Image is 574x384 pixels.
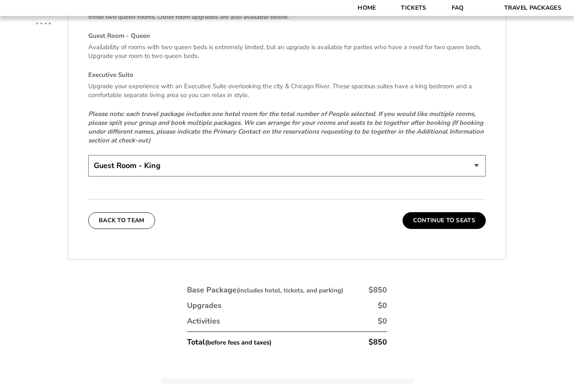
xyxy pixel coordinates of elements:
div: $0 [378,316,387,326]
h4: Guest Room - Queen [88,32,486,40]
p: Upgrade your experience with an Executive Suite overlooking the city & Chicago River. These spaci... [88,82,486,100]
h4: Executive Suite [88,71,486,79]
div: Total [187,337,271,347]
small: (before fees and taxes) [205,338,271,347]
div: Activities [187,316,220,326]
div: Upgrades [187,300,221,311]
em: Please note: each travel package includes one hotel room for the total number of People selected.... [88,110,484,145]
div: $0 [378,300,387,311]
img: CBS Sports Thanksgiving Classic [25,4,62,41]
div: $850 [369,285,387,295]
div: Base Package [187,285,343,295]
button: Continue To Seats [403,212,486,229]
button: Back To Team [88,212,155,229]
small: (includes hotel, tickets, and parking) [237,286,343,295]
div: $850 [369,337,387,347]
p: Availability of rooms with two queen beds is extremely limited, but an upgrade is available for p... [88,43,486,60]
